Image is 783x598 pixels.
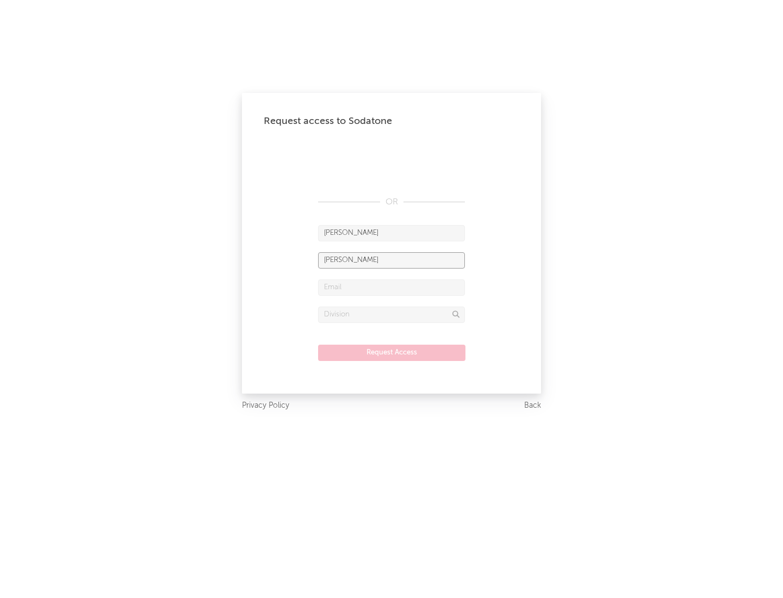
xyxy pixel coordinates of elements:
[318,252,465,269] input: Last Name
[524,399,541,413] a: Back
[242,399,289,413] a: Privacy Policy
[318,196,465,209] div: OR
[264,115,519,128] div: Request access to Sodatone
[318,279,465,296] input: Email
[318,345,465,361] button: Request Access
[318,225,465,241] input: First Name
[318,307,465,323] input: Division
